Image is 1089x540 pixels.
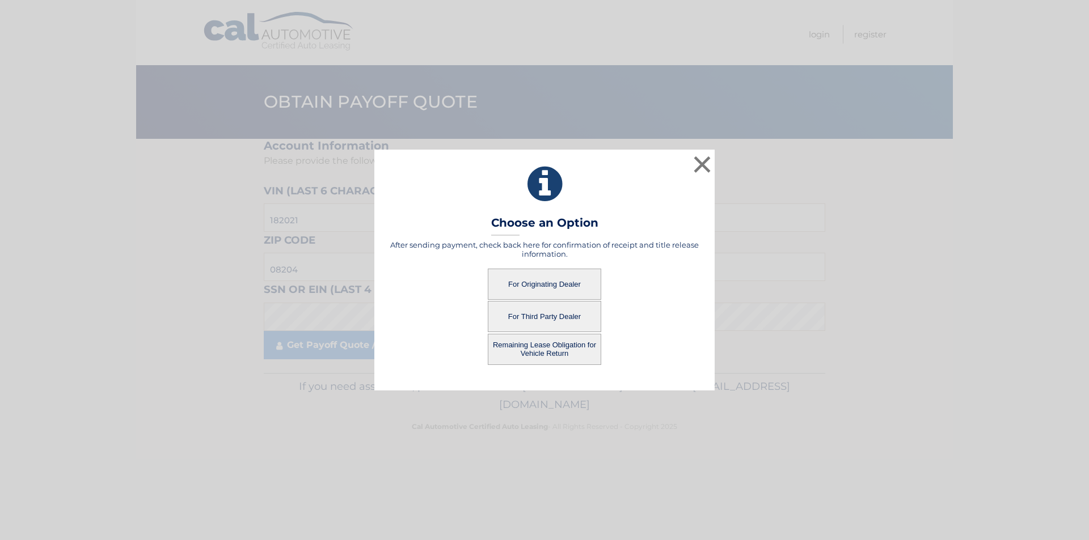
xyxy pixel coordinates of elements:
[389,240,700,258] h5: After sending payment, check back here for confirmation of receipt and title release information.
[488,334,601,365] button: Remaining Lease Obligation for Vehicle Return
[488,301,601,332] button: For Third Party Dealer
[491,216,598,236] h3: Choose an Option
[691,153,714,176] button: ×
[488,269,601,300] button: For Originating Dealer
